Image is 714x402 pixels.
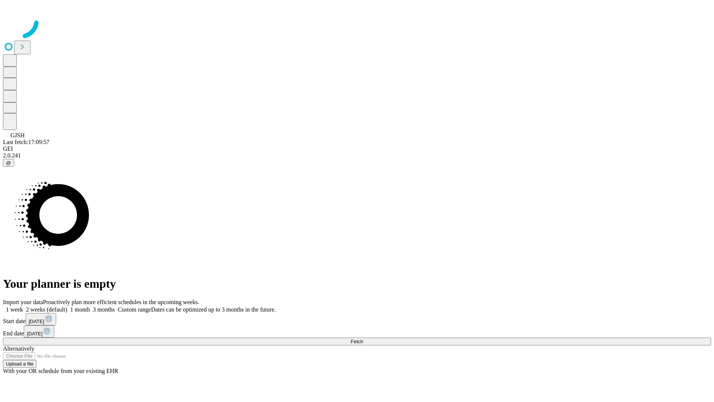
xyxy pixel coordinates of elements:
[3,146,711,152] div: GEI
[3,152,711,159] div: 2.0.241
[10,132,25,138] span: GJSH
[351,339,363,344] span: Fetch
[43,299,199,305] span: Proactively plan more efficient schedules in the upcoming weeks.
[3,159,14,167] button: @
[3,313,711,325] div: Start date
[3,360,36,368] button: Upload a file
[3,345,34,352] span: Alternatively
[70,306,90,313] span: 1 month
[118,306,151,313] span: Custom range
[151,306,276,313] span: Dates can be optimized up to 3 months in the future.
[26,306,67,313] span: 2 weeks (default)
[6,160,11,166] span: @
[3,139,49,145] span: Last fetch: 17:09:57
[27,331,42,336] span: [DATE]
[29,319,44,324] span: [DATE]
[24,325,54,338] button: [DATE]
[3,325,711,338] div: End date
[3,338,711,345] button: Fetch
[3,277,711,291] h1: Your planner is empty
[3,299,43,305] span: Import your data
[6,306,23,313] span: 1 week
[93,306,115,313] span: 3 months
[3,368,118,374] span: With your OR schedule from your existing EHR
[26,313,56,325] button: [DATE]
